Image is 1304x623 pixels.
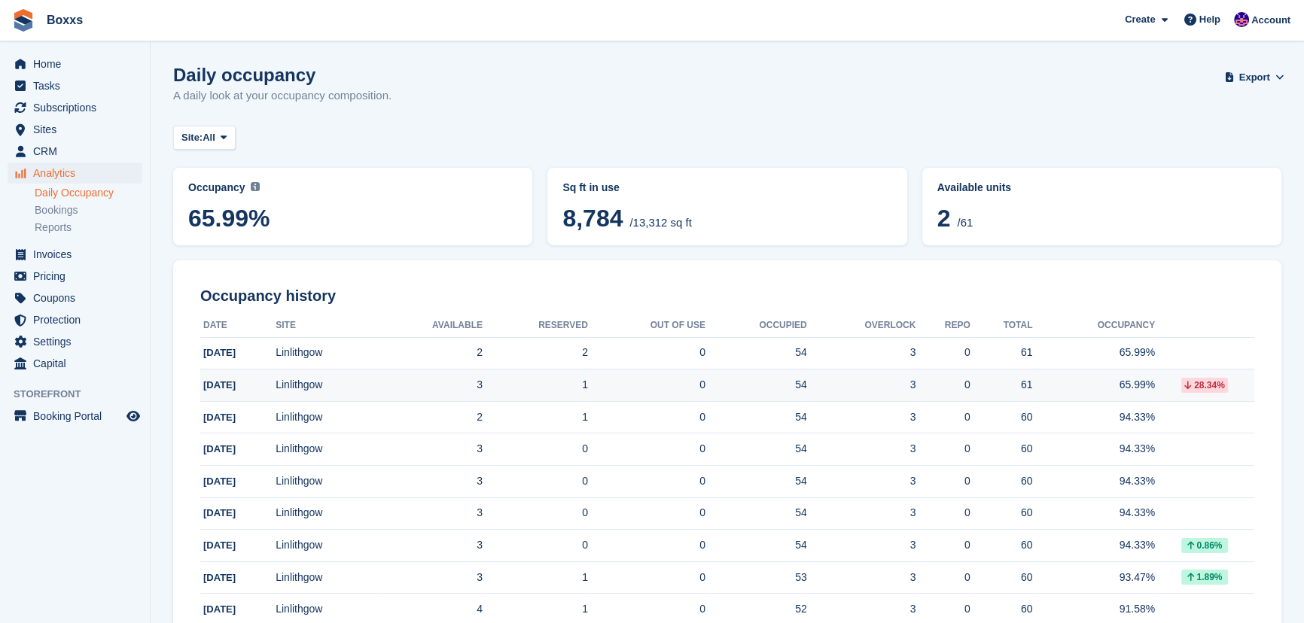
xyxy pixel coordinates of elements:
[483,561,588,594] td: 1
[807,570,916,585] div: 3
[14,387,150,402] span: Storefront
[807,505,916,521] div: 3
[588,369,705,402] td: 0
[970,530,1033,562] td: 60
[807,409,916,425] div: 3
[188,181,245,193] span: Occupancy
[807,473,916,489] div: 3
[1181,378,1228,393] div: 28.34%
[8,53,142,74] a: menu
[483,497,588,530] td: 0
[916,345,970,360] div: 0
[807,345,916,360] div: 3
[376,561,483,594] td: 3
[33,141,123,162] span: CRM
[1125,12,1155,27] span: Create
[181,130,203,145] span: Site:
[173,126,236,150] button: Site: All
[33,53,123,74] span: Home
[33,406,123,427] span: Booking Portal
[8,97,142,118] a: menu
[1234,12,1249,27] img: Jamie Malcolm
[705,570,807,585] div: 53
[705,601,807,617] div: 52
[807,441,916,457] div: 3
[1032,561,1155,594] td: 93.47%
[705,409,807,425] div: 54
[203,572,236,583] span: [DATE]
[916,377,970,393] div: 0
[376,369,483,402] td: 3
[33,119,123,140] span: Sites
[916,473,970,489] div: 0
[970,314,1033,338] th: Total
[588,466,705,498] td: 0
[1227,65,1281,90] button: Export
[376,530,483,562] td: 3
[1032,530,1155,562] td: 94.33%
[12,9,35,32] img: stora-icon-8386f47178a22dfd0bd8f6a31ec36ba5ce8667c1dd55bd0f319d3a0aa187defe.svg
[124,407,142,425] a: Preview store
[203,539,236,551] span: [DATE]
[203,603,236,615] span: [DATE]
[203,379,236,391] span: [DATE]
[1251,13,1290,28] span: Account
[807,314,916,338] th: Overlock
[588,401,705,433] td: 0
[8,119,142,140] a: menu
[276,369,375,402] td: Linlithgow
[376,433,483,466] td: 3
[970,337,1033,369] td: 61
[276,561,375,594] td: Linlithgow
[588,530,705,562] td: 0
[807,377,916,393] div: 3
[916,505,970,521] div: 0
[376,314,483,338] th: Available
[483,337,588,369] td: 2
[705,441,807,457] div: 54
[276,466,375,498] td: Linlithgow
[276,497,375,530] td: Linlithgow
[33,244,123,265] span: Invoices
[35,186,142,200] a: Daily Occupancy
[562,180,891,196] abbr: Current breakdown of sq ft occupied
[807,601,916,617] div: 3
[33,309,123,330] span: Protection
[970,497,1033,530] td: 60
[1032,466,1155,498] td: 94.33%
[588,314,705,338] th: Out of Use
[916,601,970,617] div: 0
[1199,12,1220,27] span: Help
[35,203,142,217] a: Bookings
[8,353,142,374] a: menu
[376,337,483,369] td: 2
[33,163,123,184] span: Analytics
[8,163,142,184] a: menu
[807,537,916,553] div: 3
[562,205,623,232] span: 8,784
[1032,337,1155,369] td: 65.99%
[629,216,692,229] span: /13,312 sq ft
[33,287,123,308] span: Coupons
[1181,570,1228,585] div: 1.89%
[705,505,807,521] div: 54
[970,369,1033,402] td: 61
[276,433,375,466] td: Linlithgow
[483,314,588,338] th: Reserved
[562,181,619,193] span: Sq ft in use
[970,401,1033,433] td: 60
[1032,314,1155,338] th: Occupancy
[200,287,1254,305] h2: Occupancy history
[8,287,142,308] a: menu
[483,433,588,466] td: 0
[916,537,970,553] div: 0
[483,530,588,562] td: 0
[705,537,807,553] div: 54
[916,441,970,457] div: 0
[276,401,375,433] td: Linlithgow
[276,337,375,369] td: Linlithgow
[970,561,1033,594] td: 60
[41,8,89,32] a: Boxxs
[916,409,970,425] div: 0
[8,244,142,265] a: menu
